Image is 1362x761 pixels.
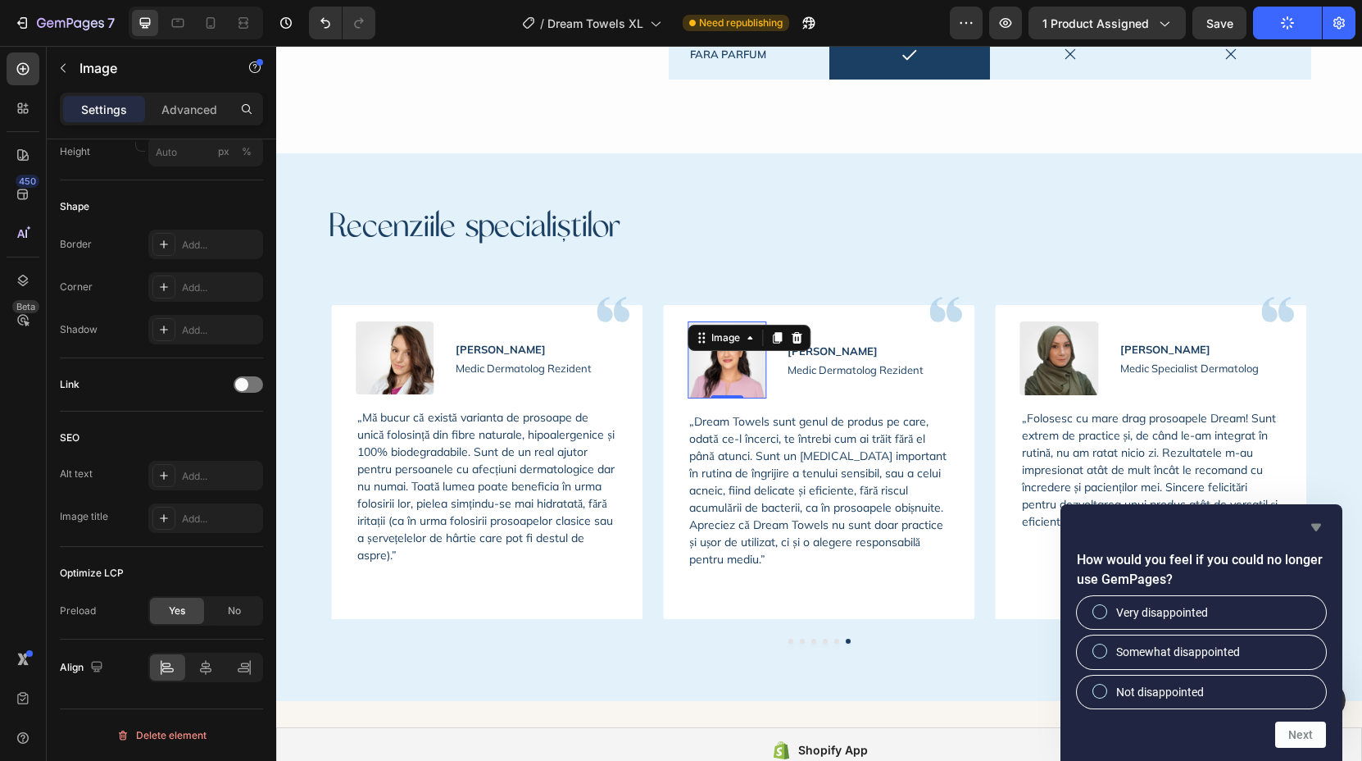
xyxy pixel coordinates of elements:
[411,276,490,353] img: gempages_575602358143156810-f591d341-1056-475a-ad29-9fcde5dfd2d5.webp
[217,179,302,195] div: is helping a bit
[78,537,91,550] button: Gif picker
[1206,16,1233,30] span: Save
[281,531,307,557] button: Send a message…
[218,144,229,159] div: px
[72,125,302,157] div: in the meantime i discovered that the preload option "yes:
[60,431,79,445] div: SEO
[59,207,315,275] div: but the most annoying part is that in some moments it shows the unscripted text and then the overlay
[107,13,115,33] p: 7
[79,58,219,78] p: Image
[182,469,259,484] div: Add...
[60,237,92,252] div: Border
[47,9,73,35] img: Profile image for Jay
[1028,7,1186,39] button: 1 product assigned
[179,316,316,329] p: Medic Dermatolog Rezident
[11,7,42,38] button: go back
[844,294,983,312] p: [PERSON_NAME]
[746,364,1005,485] p: „Folosesc cu mare drag prosoapele Dream! Sunt extrem de practice și, de când le-am integrat în ru...
[171,369,315,405] div: with the correct font
[13,444,315,497] div: Clo says…
[79,276,158,349] img: gempages_575602358143156810-2a94e4af-3543-44ed-9efa-1caa33919ed9.webp
[844,316,983,329] p: Medic Specialist Dermatolog
[413,367,672,522] p: „Dream Towels sunt genul de produs pe care, odată ce-l încerci, te întrebi cum ai trăit fără el p...
[985,251,1018,276] img: gempages_575602358143156810-cd6aebda-64d9-486b-a7e4-bb7d8d99a726.svg
[1077,550,1326,590] h2: How would you feel if you could no longer use GemPages?
[511,317,647,330] p: Medic Dermatolog Rezident
[547,593,552,598] button: Dot
[13,169,315,207] div: Clo says…
[13,116,315,169] div: Clo says…
[1306,517,1326,537] button: Hide survey
[13,369,315,407] div: Clo says…
[60,509,108,524] div: Image title
[60,144,90,159] label: Height
[148,137,263,166] input: px%
[161,101,217,118] p: Advanced
[60,377,79,392] div: Link
[13,287,315,368] div: Jay says…
[182,280,259,295] div: Add...
[25,537,39,550] button: Upload attachment
[699,16,783,30] span: Need republishing
[81,363,340,518] p: „Mă bucur că există varianta de prosoape de unică folosință din fibre naturale, hipoalergenice și...
[288,7,317,36] div: Close
[653,251,686,276] img: gempages_575602358143156810-cd6aebda-64d9-486b-a7e4-bb7d8d99a726.svg
[1116,684,1204,700] span: Not disappointed
[16,175,39,188] div: 450
[60,199,89,214] div: Shape
[214,142,234,162] button: %
[182,238,259,253] div: Add...
[184,379,302,395] div: with the correct font
[79,21,112,37] p: Active
[204,169,315,205] div: is helping a bit
[1192,7,1246,39] button: Save
[81,101,127,118] p: Settings
[13,287,269,339] div: I will also relay this to the Tech team to investigate[PERSON_NAME] • 3m ago
[535,593,540,598] button: Dot
[60,566,124,581] div: Optimize LCP
[744,276,823,349] img: gempages_575602358143156810-12b07f41-0d6d-45cd-88c4-38f510e88247.webp
[60,722,263,749] button: Delete element
[1042,15,1149,32] span: 1 product assigned
[13,497,315,600] div: Clo says…
[309,7,375,39] div: Undo/Redo
[13,406,315,444] div: Clo says…
[79,8,186,21] h1: [PERSON_NAME]
[1116,604,1208,621] span: Very disappointed
[60,280,93,294] div: Corner
[258,416,302,432] div: thanks!
[511,296,647,314] p: [PERSON_NAME]
[13,207,315,288] div: Clo says…
[1077,517,1326,748] div: How would you feel if you could no longer use GemPages?
[7,7,122,39] button: 7
[182,323,259,338] div: Add...
[104,537,117,550] button: Start recording
[547,15,643,32] span: Dream Towels XL
[540,15,544,32] span: /
[1275,722,1326,748] button: Next question
[245,406,315,442] div: thanks!
[52,537,65,550] button: Emoji picker
[1116,644,1240,660] span: Somewhat disappointed
[1077,596,1326,709] div: How would you feel if you could no longer use GemPages?
[59,444,315,495] div: and the product image section from top - has some css
[26,297,256,329] div: I will also relay this to the Tech team to investigate
[432,285,467,299] div: Image
[60,604,96,618] div: Preload
[257,7,288,38] button: Home
[276,46,1362,761] iframe: Design area
[237,142,257,162] button: px
[72,216,302,265] div: but the most annoying part is that in some moments it shows the unscripted text and then the overlay
[182,512,259,526] div: Add...
[570,593,574,598] button: Dot
[321,251,354,276] img: gempages_575602358143156810-cd6aebda-64d9-486b-a7e4-bb7d8d99a726.svg
[116,726,207,745] div: Delete element
[60,467,93,481] div: Alt text
[72,453,302,485] div: and the product image section from top - has some css
[14,503,314,531] textarea: Message…
[558,593,563,598] button: Dot
[522,695,592,714] div: Shopify App
[179,294,316,312] p: [PERSON_NAME]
